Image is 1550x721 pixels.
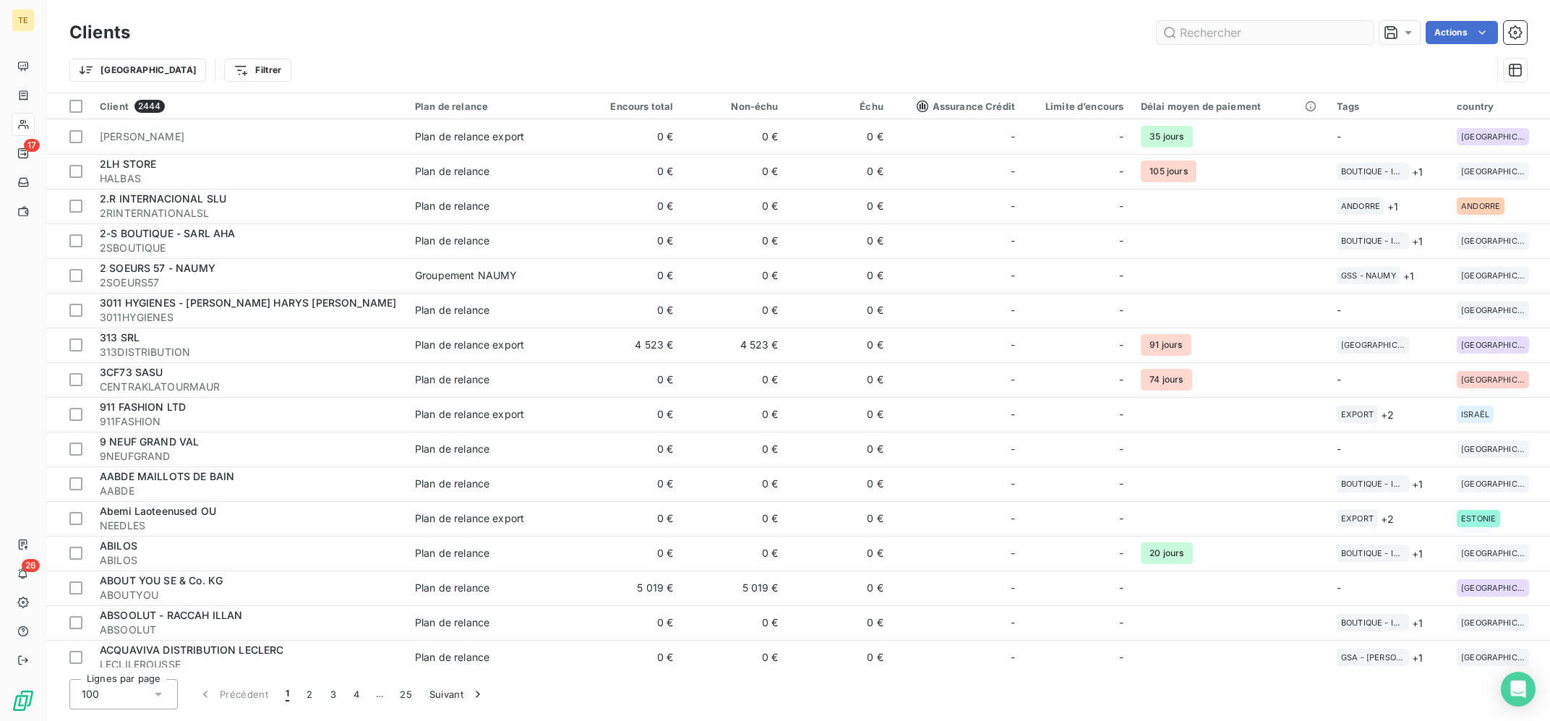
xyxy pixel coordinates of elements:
[100,171,398,186] span: HALBAS
[1119,477,1123,491] span: -
[577,605,682,640] td: 0 €
[100,331,140,344] span: 313 SRL
[1141,126,1192,148] span: 35 jours
[1412,477,1423,492] span: + 1
[415,303,489,317] div: Plan de relance
[100,241,398,255] span: 2SBOUTIQUE
[100,310,398,325] span: 3011HYGIENES
[100,158,156,170] span: 2LH STORE
[682,466,787,501] td: 0 €
[189,679,277,709] button: Précédent
[577,328,682,362] td: 4 523 €
[586,101,673,112] div: Encours total
[1461,341,1525,349] span: [GEOGRAPHIC_DATA]
[100,380,398,394] span: CENTRAKLATOURMAUR
[1461,584,1525,592] span: [GEOGRAPHIC_DATA]
[100,227,235,239] span: 2-S BOUTIQUE - SARL AHA
[1461,514,1496,523] span: ESTONIE
[100,574,223,586] span: ABOUT YOU SE & Co. KG
[1461,653,1525,662] span: [GEOGRAPHIC_DATA]
[787,258,892,293] td: 0 €
[415,546,489,560] div: Plan de relance
[415,372,489,387] div: Plan de relance
[1381,407,1394,422] span: + 2
[577,362,682,397] td: 0 €
[82,687,99,701] span: 100
[577,258,682,293] td: 0 €
[1341,410,1374,419] span: EXPORT
[22,559,40,572] span: 26
[1461,167,1525,176] span: [GEOGRAPHIC_DATA]
[796,101,883,112] div: Échu
[100,129,398,144] span: [PERSON_NAME]
[787,189,892,223] td: 0 €
[1461,618,1525,627] span: [GEOGRAPHIC_DATA]
[1011,581,1015,595] span: -
[1011,372,1015,387] span: -
[100,505,216,517] span: Abemi Laoteenused OU
[577,466,682,501] td: 0 €
[1141,334,1191,356] span: 91 jours
[1461,236,1525,245] span: [GEOGRAPHIC_DATA]
[415,338,524,352] div: Plan de relance export
[1341,167,1405,176] span: BOUTIQUE - INDEP
[100,192,226,205] span: 2.R INTERNACIONAL SLU
[1337,373,1341,385] span: -
[787,397,892,432] td: 0 €
[286,687,289,701] span: 1
[1011,407,1015,422] span: -
[690,101,778,112] div: Non-échu
[1011,164,1015,179] span: -
[415,477,489,491] div: Plan de relance
[682,328,787,362] td: 4 523 €
[1141,542,1192,564] span: 20 jours
[100,588,398,602] span: ABOUTYOU
[577,397,682,432] td: 0 €
[100,262,215,274] span: 2 SOEURS 57 - NAUMY
[577,432,682,466] td: 0 €
[577,154,682,189] td: 0 €
[787,362,892,397] td: 0 €
[100,553,398,568] span: ABILOS
[1119,650,1123,665] span: -
[100,366,163,378] span: 3CF73 SASU
[298,679,321,709] button: 2
[277,679,298,709] button: 1
[1461,479,1525,488] span: [GEOGRAPHIC_DATA]
[1032,101,1123,112] div: Limite d’encours
[787,328,892,362] td: 0 €
[415,615,489,630] div: Plan de relance
[682,223,787,258] td: 0 €
[1461,132,1525,141] span: [GEOGRAPHIC_DATA]
[1011,477,1015,491] span: -
[1341,479,1405,488] span: BOUTIQUE - INDEP
[1461,549,1525,558] span: [GEOGRAPHIC_DATA]
[787,154,892,189] td: 0 €
[415,407,524,422] div: Plan de relance export
[12,9,35,32] div: TE
[682,189,787,223] td: 0 €
[100,101,129,112] span: Client
[100,623,398,637] span: ABSOOLUT
[415,101,568,112] div: Plan de relance
[415,234,489,248] div: Plan de relance
[787,605,892,640] td: 0 €
[1387,199,1398,214] span: + 1
[100,657,398,672] span: LECLILEROUSSE
[1119,129,1123,144] span: -
[1011,511,1015,526] span: -
[1141,369,1191,391] span: 74 jours
[100,644,284,656] span: ACQUAVIVA DISTRIBUTION LECLERC
[100,484,398,498] span: AABDE
[1412,234,1423,249] span: + 1
[787,466,892,501] td: 0 €
[1119,407,1123,422] span: -
[682,154,787,189] td: 0 €
[100,414,398,429] span: 911FASHION
[1141,101,1319,112] div: Délai moyen de paiement
[1341,514,1374,523] span: EXPORT
[224,59,291,82] button: Filtrer
[1011,615,1015,630] span: -
[917,101,1015,112] span: Assurance Crédit
[415,581,489,595] div: Plan de relance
